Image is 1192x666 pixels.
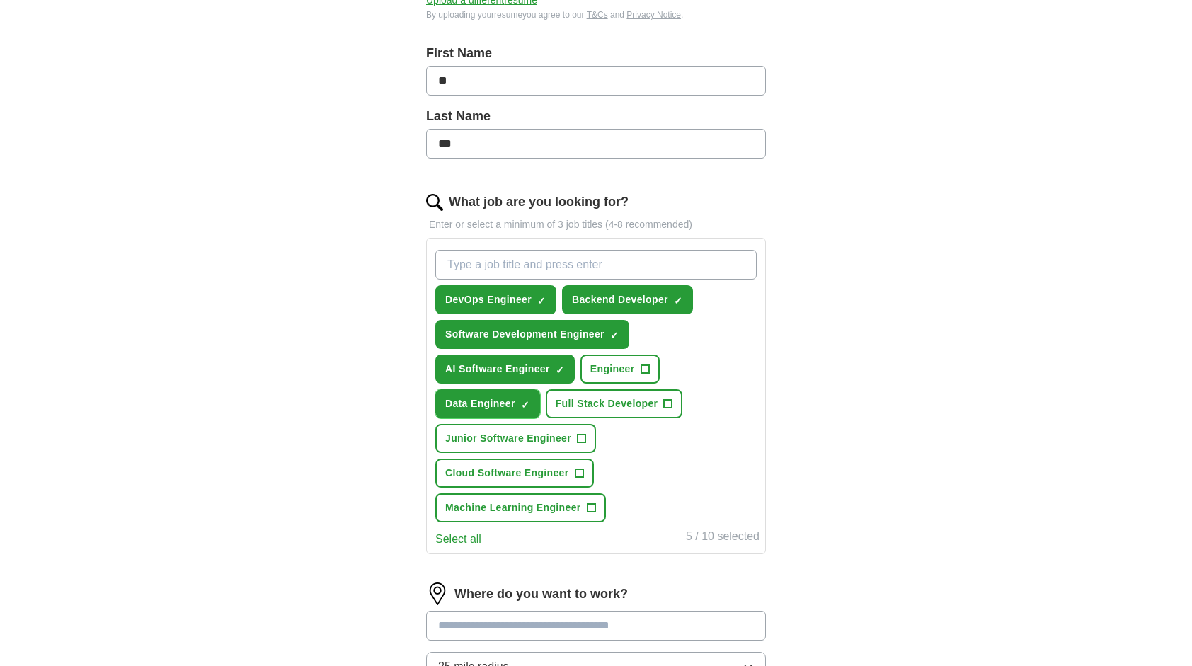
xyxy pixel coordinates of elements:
[435,355,575,384] button: AI Software Engineer✓
[426,582,449,605] img: location.png
[426,217,766,232] p: Enter or select a minimum of 3 job titles (4-8 recommended)
[686,528,760,548] div: 5 / 10 selected
[626,10,681,20] a: Privacy Notice
[572,292,668,307] span: Backend Developer
[445,466,569,481] span: Cloud Software Engineer
[445,431,571,446] span: Junior Software Engineer
[435,250,757,280] input: Type a job title and press enter
[445,500,581,515] span: Machine Learning Engineer
[454,585,628,604] label: Where do you want to work?
[445,327,604,342] span: Software Development Engineer
[426,8,766,21] div: By uploading your resume you agree to our and .
[445,362,550,377] span: AI Software Engineer
[521,399,529,410] span: ✓
[435,531,481,548] button: Select all
[426,107,766,126] label: Last Name
[674,295,682,306] span: ✓
[445,292,532,307] span: DevOps Engineer
[537,295,546,306] span: ✓
[449,193,629,212] label: What job are you looking for?
[435,320,629,349] button: Software Development Engineer✓
[426,44,766,63] label: First Name
[445,396,515,411] span: Data Engineer
[435,389,540,418] button: Data Engineer✓
[556,396,658,411] span: Full Stack Developer
[590,362,635,377] span: Engineer
[435,493,606,522] button: Machine Learning Engineer
[610,330,619,341] span: ✓
[587,10,608,20] a: T&Cs
[556,364,564,376] span: ✓
[435,285,556,314] button: DevOps Engineer✓
[580,355,660,384] button: Engineer
[426,194,443,211] img: search.png
[435,424,596,453] button: Junior Software Engineer
[546,389,683,418] button: Full Stack Developer
[562,285,693,314] button: Backend Developer✓
[435,459,594,488] button: Cloud Software Engineer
